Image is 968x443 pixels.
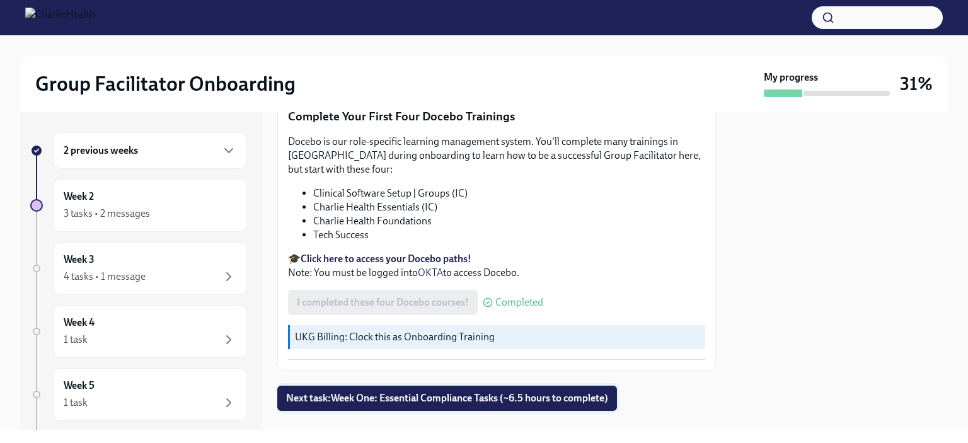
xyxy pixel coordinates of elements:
strong: My progress [764,71,818,84]
h2: Group Facilitator Onboarding [35,71,296,96]
h3: 31% [900,72,933,95]
h6: Week 2 [64,190,94,204]
p: Docebo is our role-specific learning management system. You'll complete many trainings in [GEOGRA... [288,135,705,176]
div: 3 tasks • 2 messages [64,207,150,221]
a: Week 41 task [30,305,247,358]
a: Week 23 tasks • 2 messages [30,179,247,232]
li: Clinical Software Setup | Groups (IC) [313,187,705,200]
img: CharlieHealth [25,8,95,28]
div: 1 task [64,333,88,347]
button: Next task:Week One: Essential Compliance Tasks (~6.5 hours to complete) [277,386,617,411]
h6: Week 5 [64,379,95,393]
a: OKTA [418,267,443,279]
div: 4 tasks • 1 message [64,270,146,284]
h6: Week 3 [64,253,95,267]
li: Charlie Health Foundations [313,214,705,228]
p: 🎓 Note: You must be logged into to access Docebo. [288,252,705,280]
li: Charlie Health Essentials (IC) [313,200,705,214]
li: Tech Success [313,228,705,242]
span: Completed [495,297,543,308]
p: Complete Your First Four Docebo Trainings [288,108,705,125]
h6: 2 previous weeks [64,144,138,158]
div: 1 task [64,396,88,410]
div: 2 previous weeks [53,132,247,169]
h6: Week 4 [64,316,95,330]
p: UKG Billing: Clock this as Onboarding Training [295,330,700,344]
span: Next task : Week One: Essential Compliance Tasks (~6.5 hours to complete) [286,392,608,405]
a: Click here to access your Docebo paths! [301,253,471,265]
a: Week 34 tasks • 1 message [30,242,247,295]
a: Week 51 task [30,368,247,421]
